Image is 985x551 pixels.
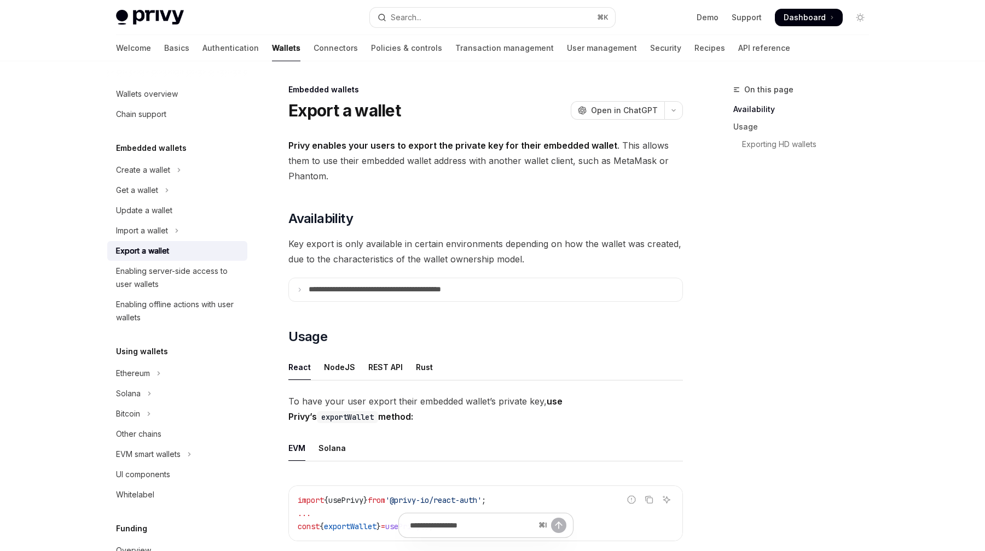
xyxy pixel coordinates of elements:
a: Usage [733,118,878,136]
span: } [363,495,368,505]
a: Support [732,12,762,23]
span: { [324,495,328,505]
button: Open in ChatGPT [571,101,664,120]
button: Open search [370,8,615,27]
div: Solana [318,435,346,461]
a: Policies & controls [371,35,442,61]
div: Whitelabel [116,488,154,501]
button: Report incorrect code [624,493,639,507]
div: React [288,354,311,380]
a: Wallets overview [107,84,247,104]
div: Import a wallet [116,224,168,237]
h5: Using wallets [116,345,168,358]
span: '@privy-io/react-auth' [385,495,482,505]
a: Exporting HD wallets [733,136,878,153]
span: ⌘ K [597,13,609,22]
a: Welcome [116,35,151,61]
a: Basics [164,35,189,61]
button: Toggle Bitcoin section [107,404,247,424]
strong: Privy enables your users to export the private key for their embedded wallet [288,140,617,151]
a: Recipes [694,35,725,61]
a: Wallets [272,35,300,61]
h1: Export a wallet [288,101,401,120]
button: Toggle dark mode [851,9,869,26]
span: Availability [288,210,353,227]
div: Create a wallet [116,163,170,177]
span: Dashboard [784,12,826,23]
a: Export a wallet [107,241,247,261]
span: from [368,495,385,505]
div: Export a wallet [116,244,169,257]
button: Toggle EVM smart wallets section [107,444,247,464]
div: REST API [368,354,403,380]
span: ; [482,495,486,505]
h5: Funding [116,522,147,535]
span: ... [298,508,311,518]
a: Other chains [107,424,247,444]
button: Ask AI [659,493,674,507]
div: Solana [116,387,141,400]
span: Usage [288,328,327,345]
div: Chain support [116,108,166,121]
button: Toggle Get a wallet section [107,180,247,200]
span: usePrivy [328,495,363,505]
button: Toggle Import a wallet section [107,221,247,241]
div: Embedded wallets [288,84,683,95]
div: UI components [116,468,170,481]
div: EVM smart wallets [116,448,181,461]
a: Transaction management [455,35,554,61]
strong: use Privy’s method: [288,396,563,422]
a: Update a wallet [107,201,247,220]
code: exportWallet [317,411,378,423]
span: import [298,495,324,505]
button: Toggle Solana section [107,384,247,403]
a: Demo [697,12,719,23]
div: Get a wallet [116,184,158,197]
button: Toggle Ethereum section [107,364,247,383]
a: API reference [738,35,790,61]
div: EVM [288,435,305,461]
span: Open in ChatGPT [591,105,658,116]
img: light logo [116,10,184,25]
div: Other chains [116,427,161,441]
a: UI components [107,465,247,484]
div: Enabling offline actions with user wallets [116,298,241,324]
a: Dashboard [775,9,843,26]
button: Toggle Create a wallet section [107,160,247,180]
a: Connectors [314,35,358,61]
div: Wallets overview [116,87,178,101]
span: Key export is only available in certain environments depending on how the wallet was created, due... [288,236,683,267]
a: Enabling server-side access to user wallets [107,261,247,294]
a: Chain support [107,104,247,124]
a: User management [567,35,637,61]
div: Enabling server-side access to user wallets [116,265,241,291]
input: Ask a question... [410,513,534,537]
div: Search... [391,11,421,24]
span: On this page [744,83,793,96]
span: . This allows them to use their embedded wallet address with another wallet client, such as MetaM... [288,138,683,184]
button: Copy the contents from the code block [642,493,656,507]
button: Send message [551,518,566,533]
span: To have your user export their embedded wallet’s private key, [288,394,683,424]
a: Availability [733,101,878,118]
a: Whitelabel [107,485,247,505]
h5: Embedded wallets [116,142,187,155]
div: Bitcoin [116,407,140,420]
div: Update a wallet [116,204,172,217]
a: Authentication [202,35,259,61]
div: NodeJS [324,354,355,380]
div: Ethereum [116,367,150,380]
a: Enabling offline actions with user wallets [107,295,247,327]
div: Rust [416,354,433,380]
a: Security [650,35,681,61]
